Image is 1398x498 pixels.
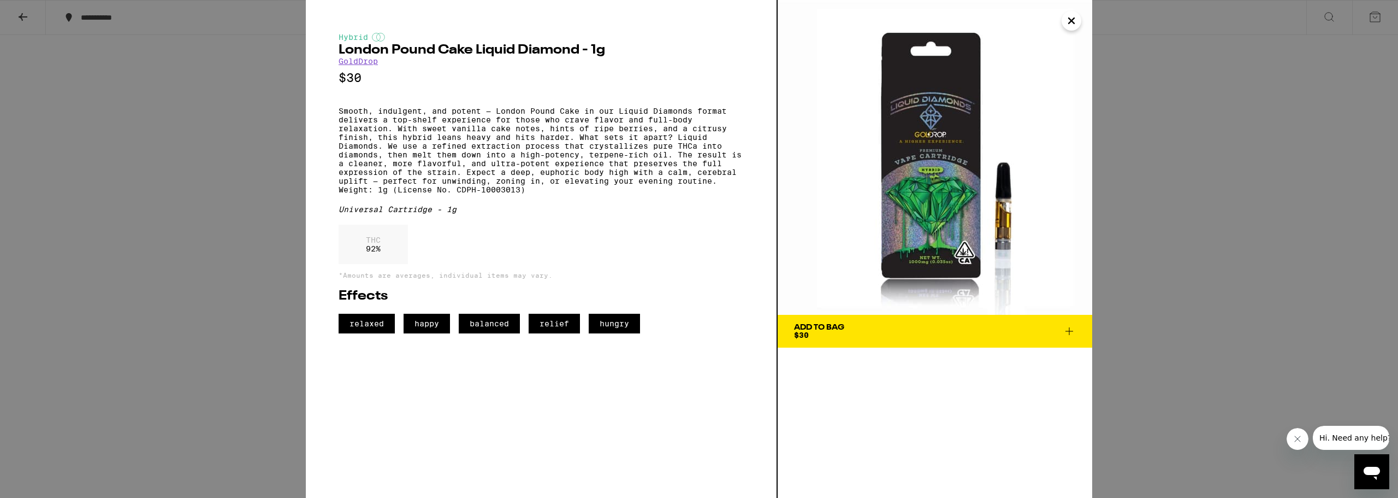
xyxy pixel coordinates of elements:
p: $30 [339,71,744,85]
span: balanced [459,314,520,333]
h2: London Pound Cake Liquid Diamond - 1g [339,44,744,57]
p: THC [366,236,381,244]
iframe: Close message [1287,428,1308,450]
h2: Effects [339,290,744,303]
p: Smooth, indulgent, and potent — London Pound Cake in our Liquid Diamonds format delivers a top-sh... [339,107,744,194]
iframe: Button to launch messaging window [1354,454,1389,489]
img: hybridColor.svg [372,33,385,42]
button: Add To Bag$30 [778,315,1092,348]
span: happy [404,314,450,333]
span: Hi. Need any help? [7,8,79,16]
iframe: Message from company [1313,426,1389,450]
span: relief [529,314,580,333]
span: hungry [589,314,640,333]
a: GoldDrop [339,57,378,66]
span: relaxed [339,314,395,333]
button: Close [1062,11,1081,31]
div: Add To Bag [794,324,844,331]
div: Universal Cartridge - 1g [339,205,744,214]
p: *Amounts are averages, individual items may vary. [339,272,744,279]
div: Hybrid [339,33,744,42]
div: 92 % [339,225,408,264]
span: $30 [794,331,809,339]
